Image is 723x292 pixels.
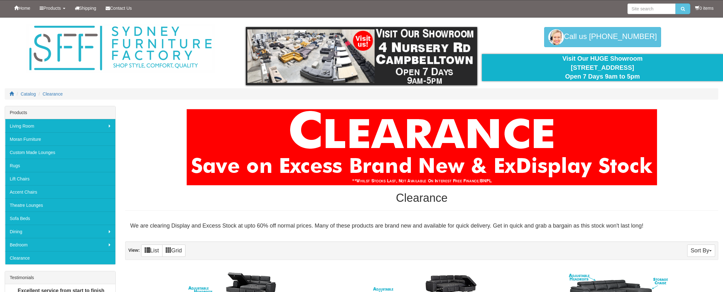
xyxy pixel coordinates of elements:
div: Products [5,106,115,119]
div: Testimonials [5,271,115,284]
a: Home [9,0,35,16]
h1: Clearance [125,192,718,204]
img: Clearance [186,109,657,185]
strong: View: [128,248,140,253]
li: 0 items [695,5,714,11]
button: Sort By [687,245,715,257]
img: showroom.gif [246,27,477,85]
span: Contact Us [110,6,132,11]
a: List [141,245,163,257]
a: Moran Furniture [5,132,115,146]
a: Contact Us [101,0,136,16]
a: Grid [162,245,185,257]
span: Shipping [79,6,97,11]
span: Products [43,6,61,11]
a: Dining [5,225,115,238]
a: Accent Chairs [5,185,115,198]
div: We are clearing Display and Excess Stock at upto 60% off normal prices. Many of these products ar... [125,217,718,235]
a: Rugs [5,159,115,172]
a: Shipping [70,0,101,16]
a: Catalog [21,91,36,96]
a: Theatre Lounges [5,198,115,212]
span: Home [19,6,30,11]
a: Bedroom [5,238,115,251]
img: Sydney Furniture Factory [26,24,215,73]
input: Site search [627,3,676,14]
a: Products [35,0,70,16]
a: Custom Made Lounges [5,146,115,159]
a: Clearance [43,91,63,96]
a: Sofa Beds [5,212,115,225]
div: Visit Our HUGE Showroom [STREET_ADDRESS] Open 7 Days 9am to 5pm [487,54,718,81]
a: Clearance [5,251,115,264]
a: Living Room [5,119,115,132]
a: Lift Chairs [5,172,115,185]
